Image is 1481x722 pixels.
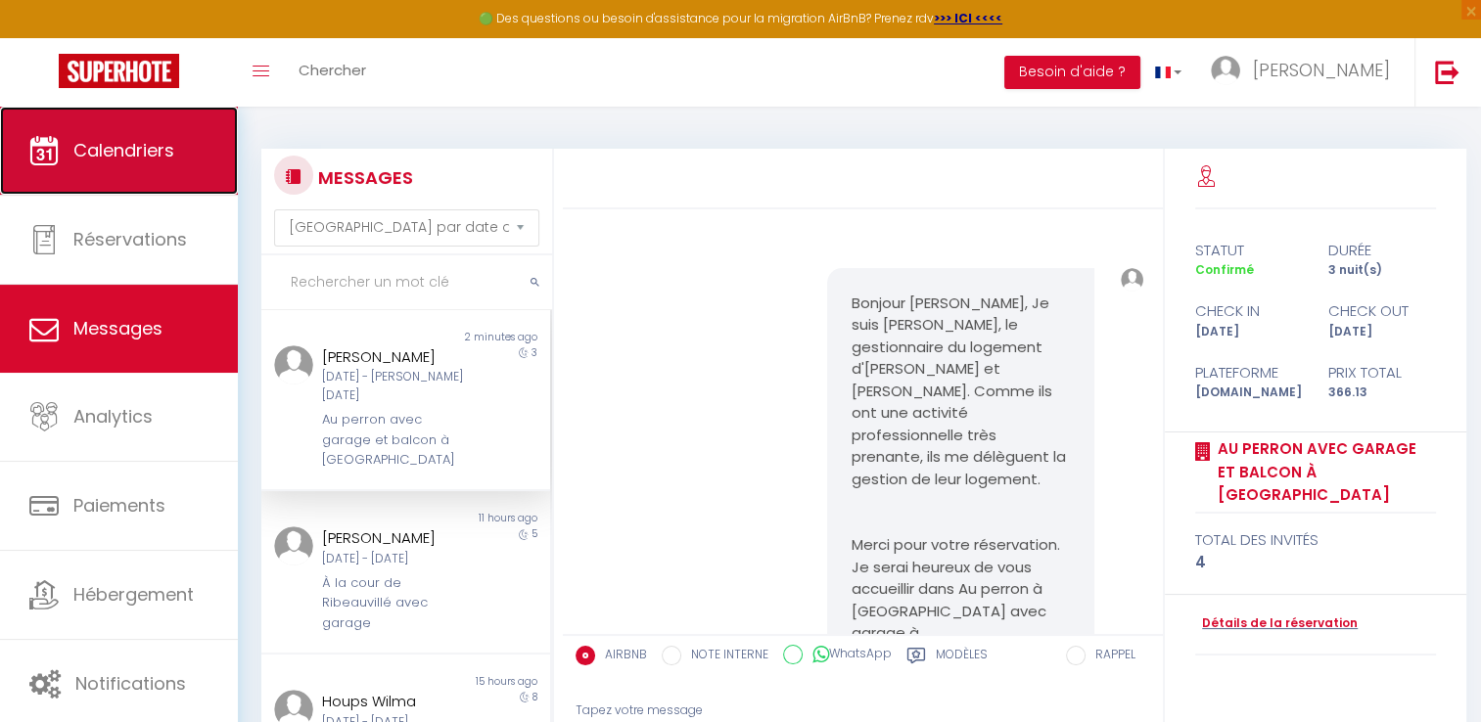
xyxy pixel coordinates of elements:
span: Chercher [299,60,366,80]
span: Analytics [73,404,153,429]
span: 3 [532,345,537,360]
div: check in [1182,299,1316,323]
span: 8 [532,690,537,704]
label: WhatsApp [803,645,892,666]
div: 11 hours ago [405,511,549,526]
label: NOTE INTERNE [681,646,768,667]
span: Hébergement [73,582,194,607]
div: Prix total [1316,361,1449,384]
span: Paiements [73,493,165,518]
a: Détails de la réservation [1195,614,1358,633]
div: [PERSON_NAME] [322,526,465,550]
img: ... [274,526,313,565]
span: Calendriers [73,138,174,162]
div: check out [1316,299,1449,323]
label: Modèles [936,646,988,670]
img: ... [1211,56,1240,85]
div: Au perron avec garage et balcon à [GEOGRAPHIC_DATA] [322,410,465,470]
div: [DATE] [1316,323,1449,341]
div: Houps Wilma [322,690,465,713]
img: ... [274,345,313,384]
a: ... [PERSON_NAME] [1196,38,1414,107]
div: À la cour de Ribeauvillé avec garage [322,573,465,633]
div: 15 hours ago [405,674,549,690]
input: Rechercher un mot clé [261,255,552,310]
div: 2 minutes ago [405,330,549,345]
span: Réservations [73,227,187,251]
div: [DATE] - [DATE] [322,550,465,568]
img: ... [1121,268,1144,292]
img: logout [1435,60,1459,84]
div: [PERSON_NAME] [322,345,465,369]
span: 5 [532,526,537,541]
h3: MESSAGES [313,156,413,200]
div: 3 nuit(s) [1316,261,1449,280]
div: Plateforme [1182,361,1316,384]
div: [DOMAIN_NAME] [1182,384,1316,402]
label: AIRBNB [595,646,647,667]
div: durée [1316,239,1449,262]
a: >>> ICI <<<< [934,10,1002,26]
div: 4 [1195,551,1436,574]
span: [PERSON_NAME] [1253,58,1390,82]
div: [DATE] - [PERSON_NAME][DATE] [322,368,465,405]
button: Besoin d'aide ? [1004,56,1140,89]
span: Messages [73,316,162,340]
span: Notifications [75,671,186,696]
a: Au perron avec garage et balcon à [GEOGRAPHIC_DATA] [1211,437,1436,507]
a: Chercher [284,38,381,107]
div: statut [1182,239,1316,262]
span: Confirmé [1195,261,1254,278]
div: [DATE] [1182,323,1316,341]
div: 366.13 [1316,384,1449,402]
img: Super Booking [59,54,179,88]
label: RAPPEL [1086,646,1135,667]
div: total des invités [1195,528,1436,552]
